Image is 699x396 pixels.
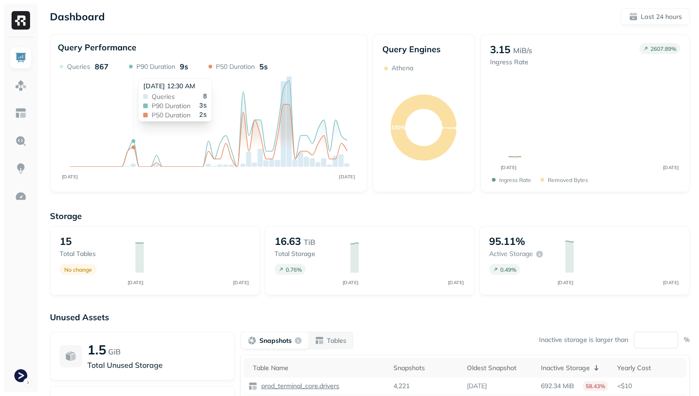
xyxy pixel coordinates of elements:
[490,43,510,56] p: 3.15
[233,280,249,286] tspan: [DATE]
[15,135,27,147] img: Query Explorer
[392,64,413,73] p: Athena
[541,364,590,372] p: Inactive Storage
[327,336,346,345] p: Tables
[541,382,574,390] p: 692.34 MiB
[136,62,175,71] p: P90 Duration
[448,280,464,286] tspan: [DATE]
[253,364,384,372] div: Table Name
[62,174,78,180] tspan: [DATE]
[87,359,225,371] p: Total Unused Storage
[684,335,690,344] p: %
[391,124,405,131] text: 100%
[275,250,341,258] p: Total storage
[152,93,175,100] span: Queries
[15,190,27,202] img: Optimization
[490,58,532,67] p: Ingress Rate
[128,280,144,286] tspan: [DATE]
[15,79,27,91] img: Assets
[87,341,106,358] p: 1.5
[489,250,533,258] p: Active storage
[248,382,258,391] img: table
[259,62,268,71] p: 5s
[60,235,72,248] p: 15
[14,369,27,382] img: Terminal
[180,62,188,71] p: 9s
[539,335,628,344] p: Inactive storage is larger than
[650,45,676,52] p: 2607.89 %
[95,62,109,71] p: 867
[617,382,682,390] p: <$10
[467,364,531,372] div: Oldest Snapshot
[500,164,516,171] tspan: [DATE]
[64,266,92,273] p: No change
[50,211,690,221] p: Storage
[199,112,207,118] span: 2s
[15,163,27,175] img: Insights
[467,382,487,390] p: [DATE]
[12,11,30,30] img: Ryft
[382,44,465,55] p: Query Engines
[343,280,359,286] tspan: [DATE]
[152,112,190,118] span: P50 Duration
[50,10,105,23] p: Dashboard
[199,103,207,109] span: 3s
[489,235,525,248] p: 95.11%
[641,12,682,21] p: Last 24 hours
[15,107,27,119] img: Asset Explorer
[500,266,516,273] p: 0.49 %
[108,346,121,357] p: GiB
[617,364,682,372] div: Yearly Cost
[58,42,136,53] p: Query Performance
[499,177,531,183] p: Ingress Rate
[143,82,207,91] div: [DATE] 12:30 AM
[216,62,255,71] p: P50 Duration
[339,174,355,180] tspan: [DATE]
[583,381,608,391] p: 58.43%
[203,93,207,100] span: 8
[548,177,588,183] p: Removed bytes
[67,62,90,71] p: Queries
[304,237,315,248] p: TiB
[259,382,339,390] p: prod_terminal_core.drivers
[50,312,690,323] p: Unused Assets
[662,164,679,171] tspan: [DATE]
[393,364,458,372] div: Snapshots
[513,45,532,56] p: MiB/s
[275,235,301,248] p: 16.63
[557,280,573,286] tspan: [DATE]
[259,336,292,345] p: Snapshots
[393,382,410,390] p: 4,221
[152,103,190,109] span: P90 Duration
[60,250,126,258] p: Total tables
[258,382,339,390] a: prod_terminal_core.drivers
[15,52,27,64] img: Dashboard
[286,266,302,273] p: 0.76 %
[662,280,679,286] tspan: [DATE]
[621,8,690,25] button: Last 24 hours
